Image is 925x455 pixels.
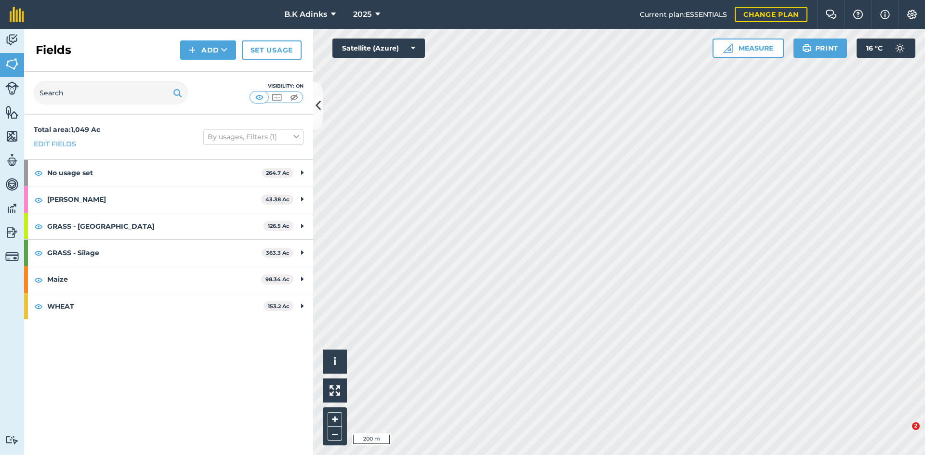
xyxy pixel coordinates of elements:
[47,186,261,212] strong: [PERSON_NAME]
[880,9,890,20] img: svg+xml;base64,PHN2ZyB4bWxucz0iaHR0cDovL3d3dy53My5vcmcvMjAwMC9zdmciIHdpZHRoPSIxNyIgaGVpZ2h0PSIxNy...
[250,82,304,90] div: Visibility: On
[328,412,342,427] button: +
[34,81,188,104] input: Search
[735,7,807,22] a: Change plan
[271,92,283,102] img: svg+xml;base64,PHN2ZyB4bWxucz0iaHR0cDovL3d3dy53My5vcmcvMjAwMC9zdmciIHdpZHRoPSI1MCIgaGVpZ2h0PSI0MC...
[857,39,915,58] button: 16 °C
[34,139,76,149] a: Edit fields
[24,186,313,212] div: [PERSON_NAME]43.38 Ac
[328,427,342,441] button: –
[189,44,196,56] img: svg+xml;base64,PHN2ZyB4bWxucz0iaHR0cDovL3d3dy53My5vcmcvMjAwMC9zdmciIHdpZHRoPSIxNCIgaGVpZ2h0PSIyNC...
[268,303,290,310] strong: 153.2 Ac
[34,300,43,312] img: svg+xml;base64,PHN2ZyB4bWxucz0iaHR0cDovL3d3dy53My5vcmcvMjAwMC9zdmciIHdpZHRoPSIxOCIgaGVpZ2h0PSIyNC...
[892,422,915,445] iframe: Intercom live chat
[24,240,313,266] div: GRASS - Silage363.3 Ac
[266,249,290,256] strong: 363.3 Ac
[5,105,19,119] img: svg+xml;base64,PHN2ZyB4bWxucz0iaHR0cDovL3d3dy53My5vcmcvMjAwMC9zdmciIHdpZHRoPSI1NiIgaGVpZ2h0PSI2MC...
[353,9,371,20] span: 2025
[203,129,304,144] button: By usages, Filters (1)
[5,225,19,240] img: svg+xml;base64,PD94bWwgdmVyc2lvbj0iMS4wIiBlbmNvZGluZz0idXRmLTgiPz4KPCEtLSBHZW5lcmF0b3I6IEFkb2JlIE...
[5,435,19,444] img: svg+xml;base64,PD94bWwgdmVyc2lvbj0iMS4wIiBlbmNvZGluZz0idXRmLTgiPz4KPCEtLSBHZW5lcmF0b3I6IEFkb2JlIE...
[268,222,290,229] strong: 126.5 Ac
[330,385,340,396] img: Four arrows, one pointing top left, one top right, one bottom right and the last bottom left
[723,43,733,53] img: Ruler icon
[266,169,290,176] strong: 264.7 Ac
[180,40,236,60] button: Add
[332,39,425,58] button: Satellite (Azure)
[47,240,262,266] strong: GRASS - Silage
[265,196,290,203] strong: 43.38 Ac
[333,355,336,367] span: i
[323,350,347,374] button: i
[825,10,837,19] img: Two speech bubbles overlapping with the left bubble in the forefront
[5,81,19,95] img: svg+xml;base64,PD94bWwgdmVyc2lvbj0iMS4wIiBlbmNvZGluZz0idXRmLTgiPz4KPCEtLSBHZW5lcmF0b3I6IEFkb2JlIE...
[36,42,71,58] h2: Fields
[284,9,327,20] span: B.K Adinks
[852,10,864,19] img: A question mark icon
[34,167,43,179] img: svg+xml;base64,PHN2ZyB4bWxucz0iaHR0cDovL3d3dy53My5vcmcvMjAwMC9zdmciIHdpZHRoPSIxOCIgaGVpZ2h0PSIyNC...
[793,39,847,58] button: Print
[253,92,265,102] img: svg+xml;base64,PHN2ZyB4bWxucz0iaHR0cDovL3d3dy53My5vcmcvMjAwMC9zdmciIHdpZHRoPSI1MCIgaGVpZ2h0PSI0MC...
[173,87,182,99] img: svg+xml;base64,PHN2ZyB4bWxucz0iaHR0cDovL3d3dy53My5vcmcvMjAwMC9zdmciIHdpZHRoPSIxOSIgaGVpZ2h0PSIyNC...
[265,276,290,283] strong: 98.34 Ac
[34,274,43,286] img: svg+xml;base64,PHN2ZyB4bWxucz0iaHR0cDovL3d3dy53My5vcmcvMjAwMC9zdmciIHdpZHRoPSIxOCIgaGVpZ2h0PSIyNC...
[912,422,920,430] span: 2
[890,39,910,58] img: svg+xml;base64,PD94bWwgdmVyc2lvbj0iMS4wIiBlbmNvZGluZz0idXRmLTgiPz4KPCEtLSBHZW5lcmF0b3I6IEFkb2JlIE...
[906,10,918,19] img: A cog icon
[5,33,19,47] img: svg+xml;base64,PD94bWwgdmVyc2lvbj0iMS4wIiBlbmNvZGluZz0idXRmLTgiPz4KPCEtLSBHZW5lcmF0b3I6IEFkb2JlIE...
[802,42,811,54] img: svg+xml;base64,PHN2ZyB4bWxucz0iaHR0cDovL3d3dy53My5vcmcvMjAwMC9zdmciIHdpZHRoPSIxOSIgaGVpZ2h0PSIyNC...
[47,213,264,239] strong: GRASS - [GEOGRAPHIC_DATA]
[5,177,19,192] img: svg+xml;base64,PD94bWwgdmVyc2lvbj0iMS4wIiBlbmNvZGluZz0idXRmLTgiPz4KPCEtLSBHZW5lcmF0b3I6IEFkb2JlIE...
[5,153,19,168] img: svg+xml;base64,PD94bWwgdmVyc2lvbj0iMS4wIiBlbmNvZGluZz0idXRmLTgiPz4KPCEtLSBHZW5lcmF0b3I6IEFkb2JlIE...
[288,92,300,102] img: svg+xml;base64,PHN2ZyB4bWxucz0iaHR0cDovL3d3dy53My5vcmcvMjAwMC9zdmciIHdpZHRoPSI1MCIgaGVpZ2h0PSI0MC...
[24,293,313,319] div: WHEAT153.2 Ac
[24,160,313,186] div: No usage set264.7 Ac
[242,40,302,60] a: Set usage
[866,39,883,58] span: 16 ° C
[47,266,261,292] strong: Maize
[47,160,262,186] strong: No usage set
[5,201,19,216] img: svg+xml;base64,PD94bWwgdmVyc2lvbj0iMS4wIiBlbmNvZGluZz0idXRmLTgiPz4KPCEtLSBHZW5lcmF0b3I6IEFkb2JlIE...
[5,57,19,71] img: svg+xml;base64,PHN2ZyB4bWxucz0iaHR0cDovL3d3dy53My5vcmcvMjAwMC9zdmciIHdpZHRoPSI1NiIgaGVpZ2h0PSI2MC...
[47,293,264,319] strong: WHEAT
[34,194,43,206] img: svg+xml;base64,PHN2ZyB4bWxucz0iaHR0cDovL3d3dy53My5vcmcvMjAwMC9zdmciIHdpZHRoPSIxOCIgaGVpZ2h0PSIyNC...
[24,266,313,292] div: Maize98.34 Ac
[713,39,784,58] button: Measure
[5,250,19,263] img: svg+xml;base64,PD94bWwgdmVyc2lvbj0iMS4wIiBlbmNvZGluZz0idXRmLTgiPz4KPCEtLSBHZW5lcmF0b3I6IEFkb2JlIE...
[10,7,24,22] img: fieldmargin Logo
[640,9,727,20] span: Current plan : ESSENTIALS
[34,247,43,259] img: svg+xml;base64,PHN2ZyB4bWxucz0iaHR0cDovL3d3dy53My5vcmcvMjAwMC9zdmciIHdpZHRoPSIxOCIgaGVpZ2h0PSIyNC...
[34,125,100,134] strong: Total area : 1,049 Ac
[24,213,313,239] div: GRASS - [GEOGRAPHIC_DATA]126.5 Ac
[5,129,19,143] img: svg+xml;base64,PHN2ZyB4bWxucz0iaHR0cDovL3d3dy53My5vcmcvMjAwMC9zdmciIHdpZHRoPSI1NiIgaGVpZ2h0PSI2MC...
[34,221,43,232] img: svg+xml;base64,PHN2ZyB4bWxucz0iaHR0cDovL3d3dy53My5vcmcvMjAwMC9zdmciIHdpZHRoPSIxOCIgaGVpZ2h0PSIyNC...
